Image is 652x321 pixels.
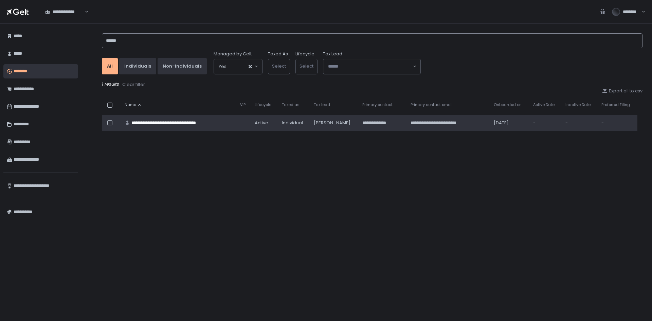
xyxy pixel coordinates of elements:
[41,5,88,19] div: Search for option
[102,81,642,88] div: 1 results
[125,102,136,107] span: Name
[314,120,355,126] div: [PERSON_NAME]
[533,102,555,107] span: Active Date
[255,120,268,126] span: active
[602,88,642,94] button: Export all to csv
[119,58,156,74] button: Individuals
[272,63,286,69] span: Select
[122,81,145,88] button: Clear filter
[323,51,342,57] span: Tax Lead
[122,82,145,88] div: Clear filter
[282,120,306,126] div: Individual
[494,120,525,126] div: [DATE]
[494,102,522,107] span: Onboarded on
[601,120,633,126] div: -
[323,59,420,74] div: Search for option
[295,51,314,57] label: Lifecycle
[328,63,412,70] input: Search for option
[255,102,271,107] span: Lifecycle
[362,102,393,107] span: Primary contact
[249,65,252,68] button: Clear Selected
[268,51,288,57] label: Taxed As
[282,102,300,107] span: Taxed as
[124,63,151,69] div: Individuals
[411,102,453,107] span: Primary contact email
[214,51,252,57] span: Managed by Gelt
[227,63,248,70] input: Search for option
[533,120,557,126] div: -
[240,102,246,107] span: VIP
[565,102,591,107] span: Inactive Date
[300,63,313,69] span: Select
[314,102,330,107] span: Tax lead
[601,102,630,107] span: Preferred Filing
[163,63,202,69] div: Non-Individuals
[102,58,118,74] button: All
[107,63,113,69] div: All
[219,63,227,70] span: Yes
[214,59,262,74] div: Search for option
[565,120,594,126] div: -
[158,58,207,74] button: Non-Individuals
